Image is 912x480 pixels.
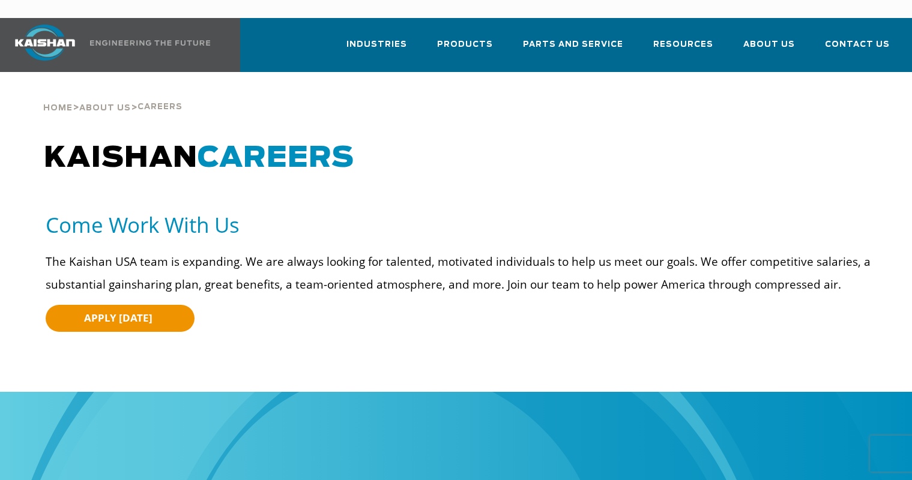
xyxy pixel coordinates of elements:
span: Parts and Service [523,38,623,52]
a: Parts and Service [523,29,623,70]
a: Industries [346,29,407,70]
span: Home [43,104,73,112]
p: The Kaishan USA team is expanding. We are always looking for talented, motivated individuals to h... [46,250,875,296]
a: APPLY [DATE] [46,305,195,332]
span: APPLY [DATE] [84,311,153,325]
span: Products [437,38,493,52]
span: Contact Us [825,38,890,52]
img: Engineering the future [90,40,210,46]
span: KAISHAN [44,144,354,173]
a: Home [43,102,73,113]
a: Contact Us [825,29,890,70]
h5: Come Work With Us [46,211,875,238]
a: Resources [653,29,713,70]
span: About Us [743,38,795,52]
a: Products [437,29,493,70]
span: About Us [79,104,131,112]
a: About Us [79,102,131,113]
span: CAREERS [198,144,354,173]
span: Careers [137,103,183,111]
a: About Us [743,29,795,70]
span: Resources [653,38,713,52]
div: > > [43,72,183,118]
span: Industries [346,38,407,52]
